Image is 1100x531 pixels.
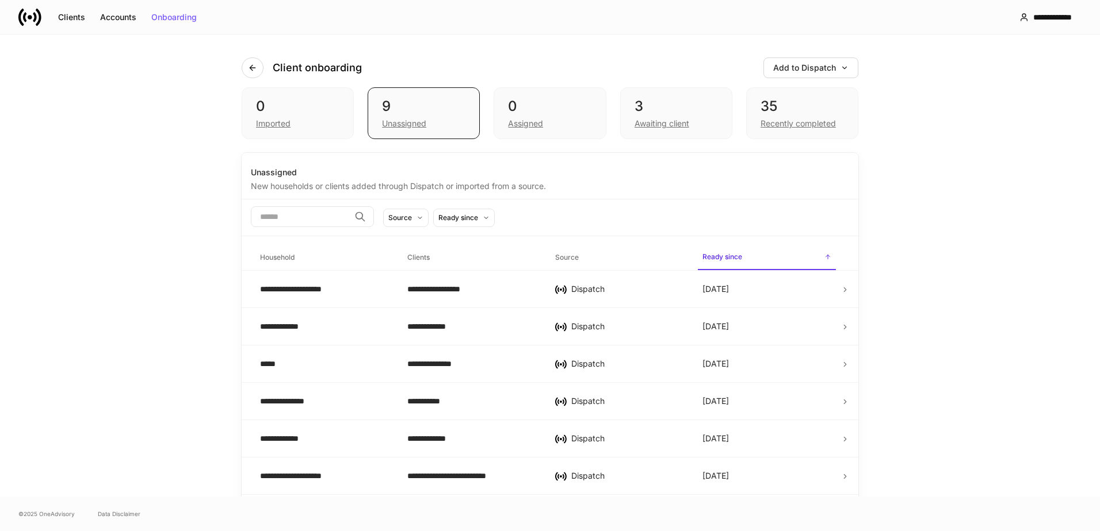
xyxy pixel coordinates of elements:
p: [DATE] [702,470,729,482]
div: Dispatch [571,395,684,407]
div: Source [388,212,412,223]
div: Accounts [100,13,136,21]
div: Recently completed [761,118,836,129]
span: Source [551,246,689,270]
button: Clients [51,8,93,26]
div: 0 [508,97,591,116]
p: [DATE] [702,321,729,332]
span: Clients [403,246,541,270]
div: 0 [256,97,339,116]
span: Household [255,246,394,270]
button: Accounts [93,8,144,26]
div: Clients [58,13,85,21]
span: © 2025 OneAdvisory [18,509,75,518]
span: Ready since [698,245,836,270]
button: Onboarding [144,8,204,26]
div: 35Recently completed [746,87,858,139]
button: Ready since [433,209,495,227]
div: Unassigned [382,118,426,129]
div: Onboarding [151,13,197,21]
h6: Source [555,252,579,263]
p: [DATE] [702,283,729,295]
h6: Clients [407,252,430,263]
p: [DATE] [702,395,729,407]
div: Dispatch [571,358,684,370]
div: Dispatch [571,283,684,295]
div: 0Assigned [494,87,606,139]
div: Dispatch [571,433,684,444]
div: Imported [256,118,291,129]
div: 9Unassigned [368,87,480,139]
p: [DATE] [702,433,729,444]
div: 0Imported [242,87,354,139]
p: [DATE] [702,358,729,370]
div: 35 [761,97,844,116]
h6: Ready since [702,251,742,262]
div: Unassigned [251,167,849,178]
div: Assigned [508,118,543,129]
a: Data Disclaimer [98,509,140,518]
div: 9 [382,97,465,116]
div: Dispatch [571,321,684,332]
div: 3Awaiting client [620,87,732,139]
h6: Household [260,252,295,263]
div: Awaiting client [635,118,689,129]
div: Add to Dispatch [773,64,849,72]
h4: Client onboarding [273,61,362,75]
button: Source [383,209,429,227]
div: Ready since [438,212,478,223]
div: 3 [635,97,718,116]
button: Add to Dispatch [763,57,858,78]
div: Dispatch [571,470,684,482]
div: New households or clients added through Dispatch or imported from a source. [251,178,849,192]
